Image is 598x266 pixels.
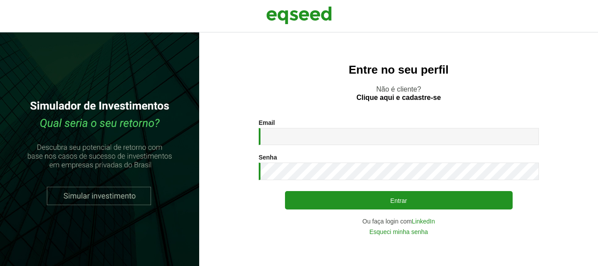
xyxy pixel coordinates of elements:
[412,218,435,224] a: LinkedIn
[285,191,513,209] button: Entrar
[217,85,580,102] p: Não é cliente?
[369,229,428,235] a: Esqueci minha senha
[266,4,332,26] img: EqSeed Logo
[259,218,539,224] div: Ou faça login com
[259,154,277,160] label: Senha
[259,120,275,126] label: Email
[356,94,441,101] a: Clique aqui e cadastre-se
[217,64,580,76] h2: Entre no seu perfil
